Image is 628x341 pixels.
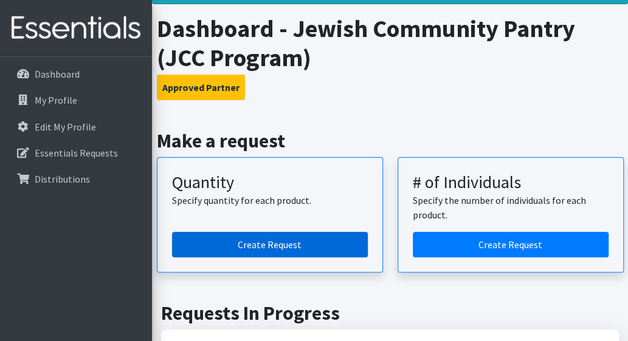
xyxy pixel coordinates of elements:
p: Specify the number of individuals for each product. [413,193,609,222]
p: Distributions [35,173,90,185]
h3: Quantity [172,172,368,193]
h2: Requests In Progress [161,302,619,325]
a: Essentials Requests [5,141,147,165]
a: Create a request by quantity [172,232,368,257]
h2: Make a request [157,129,624,152]
p: My Profile [35,94,77,106]
a: My Profile [5,88,147,112]
a: Distributions [5,167,147,191]
a: Dashboard [5,62,147,86]
a: Edit My Profile [5,115,147,139]
button: Approved Partner [157,75,245,100]
p: Essentials Requests [35,147,118,159]
h1: Dashboard - Jewish Community Pantry (JCC Program) [157,14,624,72]
a: Create a request by number of individuals [413,232,609,257]
p: Edit My Profile [35,121,96,133]
p: Dashboard [35,68,80,80]
p: Specify quantity for each product. [172,193,368,208]
h3: # of Individuals [413,172,609,193]
img: HumanEssentials [5,8,147,49]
